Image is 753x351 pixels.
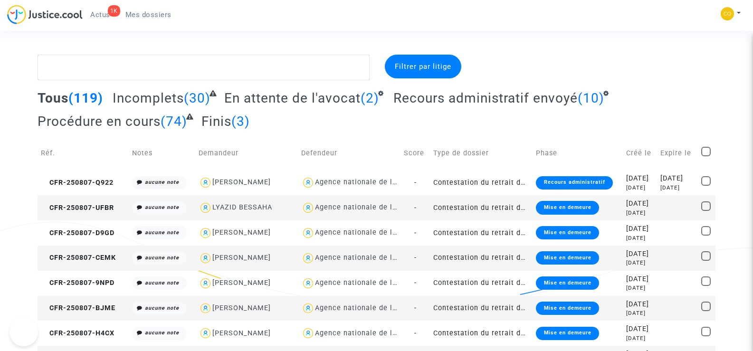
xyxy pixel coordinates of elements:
span: - [414,279,417,287]
div: [DATE] [626,284,654,292]
div: Mise en demeure [536,201,599,214]
img: icon-user.svg [301,251,315,265]
span: Incomplets [113,90,184,106]
td: Demandeur [195,136,298,170]
div: [PERSON_NAME] [212,178,271,186]
span: Recours administratif envoyé [393,90,578,106]
span: Procédure en cours [38,114,161,129]
td: Contestation du retrait de [PERSON_NAME] par l'ANAH (mandataire) [430,220,533,246]
span: - [414,254,417,262]
div: Mise en demeure [536,276,599,290]
i: aucune note [145,255,179,261]
span: - [414,204,417,212]
i: aucune note [145,229,179,236]
div: [DATE] [626,173,654,184]
div: [DATE] [626,199,654,209]
img: icon-user.svg [199,176,212,190]
img: 84a266a8493598cb3cce1313e02c3431 [721,7,734,20]
span: - [414,179,417,187]
div: [DATE] [626,234,654,242]
td: Contestation du retrait de [PERSON_NAME] par l'ANAH (mandataire) [430,170,533,195]
div: Agence nationale de l'habitat [315,279,419,287]
span: (3) [231,114,250,129]
td: Contestation du retrait de [PERSON_NAME] par l'ANAH (mandataire) [430,296,533,321]
div: [PERSON_NAME] [212,228,271,237]
span: Actus [90,10,110,19]
td: Phase [533,136,623,170]
td: Defendeur [298,136,400,170]
img: jc-logo.svg [7,5,83,24]
img: icon-user.svg [301,326,315,340]
span: (2) [361,90,379,106]
div: Agence nationale de l'habitat [315,254,419,262]
div: [DATE] [660,173,694,184]
div: [DATE] [626,209,654,217]
i: aucune note [145,204,179,210]
div: [DATE] [626,224,654,234]
span: CFR-250807-BJME [41,304,115,312]
span: CFR-250807-CEMK [41,254,116,262]
i: aucune note [145,330,179,336]
div: [DATE] [626,259,654,267]
td: Contestation du retrait de [PERSON_NAME] par l'ANAH (mandataire) [430,195,533,220]
i: aucune note [145,280,179,286]
div: [DATE] [626,309,654,317]
div: Agence nationale de l'habitat [315,178,419,186]
span: (10) [578,90,604,106]
div: [DATE] [626,249,654,259]
div: Mise en demeure [536,302,599,315]
span: Tous [38,90,68,106]
span: CFR-250807-D9GD [41,229,114,237]
span: (119) [68,90,103,106]
img: icon-user.svg [301,176,315,190]
span: (30) [184,90,210,106]
span: - [414,304,417,312]
span: - [414,229,417,237]
div: [DATE] [626,274,654,285]
span: CFR-250807-H4CX [41,329,114,337]
img: icon-user.svg [199,201,212,215]
img: icon-user.svg [301,302,315,315]
td: Notes [129,136,195,170]
span: CFR-250807-Q922 [41,179,114,187]
img: icon-user.svg [199,276,212,290]
i: aucune note [145,305,179,311]
td: Expire le [657,136,697,170]
div: [PERSON_NAME] [212,279,271,287]
span: Mes dossiers [125,10,172,19]
td: Contestation du retrait de [PERSON_NAME] par l'ANAH (mandataire) [430,271,533,296]
div: Agence nationale de l'habitat [315,329,419,337]
span: - [414,329,417,337]
div: [DATE] [626,334,654,342]
img: icon-user.svg [301,276,315,290]
td: Réf. [38,136,128,170]
td: Contestation du retrait de [PERSON_NAME] par l'ANAH (mandataire) [430,321,533,346]
img: icon-user.svg [199,226,212,240]
iframe: Help Scout Beacon - Open [10,318,38,346]
span: Finis [201,114,231,129]
div: Recours administratif [536,176,612,190]
a: 1KActus [83,8,118,22]
td: Score [400,136,430,170]
div: Mise en demeure [536,327,599,340]
div: [DATE] [660,184,694,192]
div: [PERSON_NAME] [212,329,271,337]
td: Type de dossier [430,136,533,170]
span: CFR-250807-9NPD [41,279,114,287]
img: icon-user.svg [301,226,315,240]
img: icon-user.svg [199,251,212,265]
span: En attente de l'avocat [224,90,361,106]
span: Filtrer par litige [395,62,451,71]
img: icon-user.svg [301,201,315,215]
div: Mise en demeure [536,251,599,265]
div: Mise en demeure [536,226,599,239]
div: Agence nationale de l'habitat [315,203,419,211]
div: LYAZID BESSAHA [212,203,272,211]
a: Mes dossiers [118,8,179,22]
img: icon-user.svg [199,326,212,340]
td: Créé le [623,136,657,170]
div: Agence nationale de l'habitat [315,228,419,237]
span: CFR-250807-UFBR [41,204,114,212]
td: Contestation du retrait de [PERSON_NAME] par l'ANAH (mandataire) [430,246,533,271]
div: Agence nationale de l'habitat [315,304,419,312]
